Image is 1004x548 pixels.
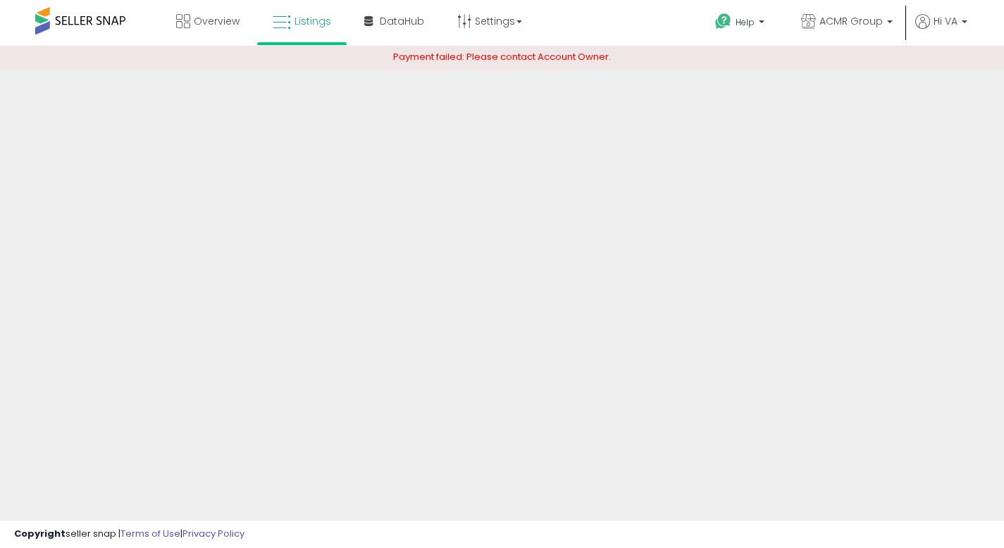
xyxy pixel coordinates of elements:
[380,14,424,28] span: DataHub
[393,50,611,63] span: Payment failed: Please contact Account Owner.
[295,14,331,28] span: Listings
[714,13,732,30] i: Get Help
[819,14,883,28] span: ACMR Group
[120,527,180,540] a: Terms of Use
[934,14,957,28] span: Hi VA
[14,527,66,540] strong: Copyright
[194,14,240,28] span: Overview
[704,2,779,46] a: Help
[915,14,967,46] a: Hi VA
[14,528,244,541] div: seller snap | |
[736,16,755,28] span: Help
[182,527,244,540] a: Privacy Policy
